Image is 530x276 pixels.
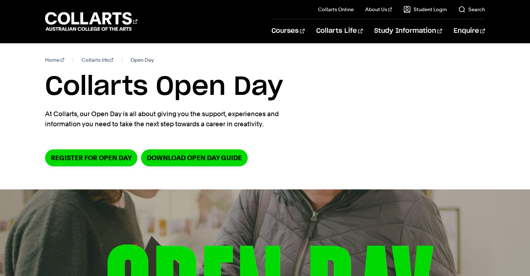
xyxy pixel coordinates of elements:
[131,55,154,65] span: Open Day
[45,149,137,166] a: Register for Open Day
[316,19,363,43] a: Collarts Life
[81,55,114,65] a: Collarts life
[45,55,64,65] a: Home
[141,149,248,166] a: DOWNLOAD OPEN DAY GUIDE
[45,11,137,32] div: Go to homepage
[365,6,392,13] a: About Us
[271,19,304,43] a: Courses
[318,6,354,13] a: Collarts Online
[458,6,485,13] a: Search
[374,19,442,43] a: Study Information
[403,6,447,13] a: Student Login
[45,109,308,129] p: At Collarts, our Open Day is all about giving you the support, experiences and information you ne...
[454,19,485,43] a: Enquire
[45,71,485,103] h1: Collarts Open Day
